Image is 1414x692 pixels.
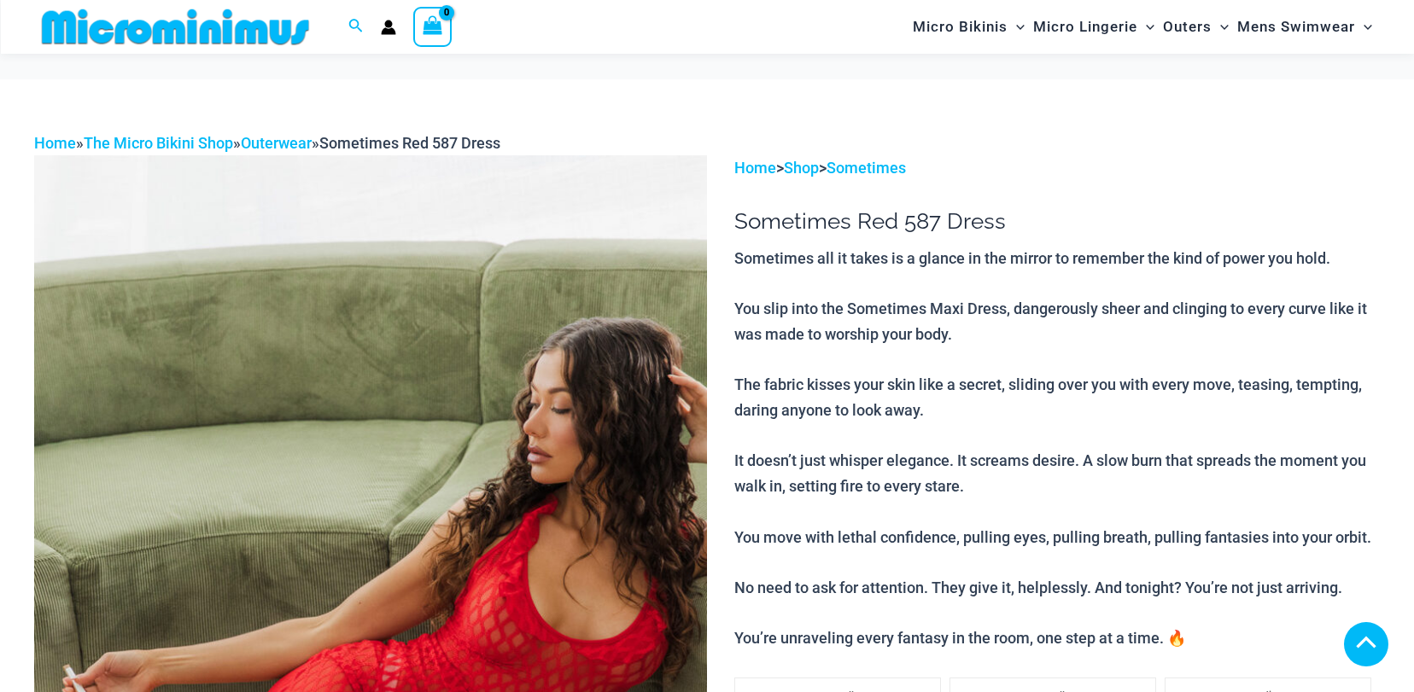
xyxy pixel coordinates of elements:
[1033,5,1137,49] span: Micro Lingerie
[1029,5,1159,49] a: Micro LingerieMenu ToggleMenu Toggle
[734,155,1380,181] p: > >
[1233,5,1376,49] a: Mens SwimwearMenu ToggleMenu Toggle
[734,246,1380,651] p: Sometimes all it takes is a glance in the mirror to remember the kind of power you hold. You slip...
[1159,5,1233,49] a: OutersMenu ToggleMenu Toggle
[734,159,776,177] a: Home
[1137,5,1154,49] span: Menu Toggle
[1163,5,1212,49] span: Outers
[34,134,76,152] a: Home
[34,134,500,152] span: » » »
[1237,5,1355,49] span: Mens Swimwear
[784,159,819,177] a: Shop
[909,5,1029,49] a: Micro BikinisMenu ToggleMenu Toggle
[1355,5,1372,49] span: Menu Toggle
[734,208,1380,235] h1: Sometimes Red 587 Dress
[381,20,396,35] a: Account icon link
[319,134,500,152] span: Sometimes Red 587 Dress
[348,16,364,38] a: Search icon link
[413,7,453,46] a: View Shopping Cart, empty
[906,3,1380,51] nav: Site Navigation
[35,8,316,46] img: MM SHOP LOGO FLAT
[913,5,1008,49] span: Micro Bikinis
[84,134,233,152] a: The Micro Bikini Shop
[1212,5,1229,49] span: Menu Toggle
[827,159,906,177] a: Sometimes
[241,134,312,152] a: Outerwear
[1008,5,1025,49] span: Menu Toggle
